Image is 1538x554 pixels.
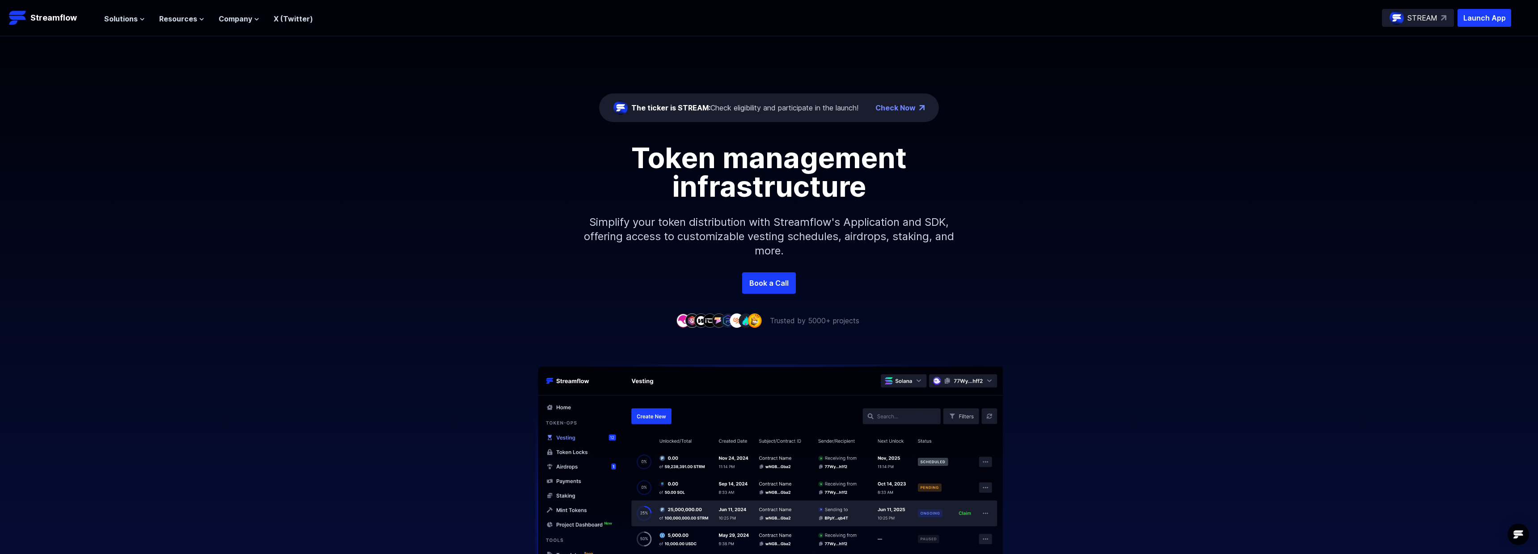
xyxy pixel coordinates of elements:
[685,313,699,327] img: company-2
[1382,9,1454,27] a: STREAM
[721,313,735,327] img: company-6
[159,13,204,24] button: Resources
[676,313,690,327] img: company-1
[631,102,858,113] div: Check eligibility and participate in the launch!
[730,313,744,327] img: company-7
[770,315,859,326] p: Trusted by 5000+ projects
[577,201,961,272] p: Simplify your token distribution with Streamflow's Application and SDK, offering access to custom...
[1390,11,1404,25] img: streamflow-logo-circle.png
[748,313,762,327] img: company-9
[159,13,197,24] span: Resources
[219,13,259,24] button: Company
[30,12,77,24] p: Streamflow
[742,272,796,294] a: Book a Call
[703,313,717,327] img: company-4
[104,13,138,24] span: Solutions
[694,313,708,327] img: company-3
[274,14,313,23] a: X (Twitter)
[712,313,726,327] img: company-5
[1508,524,1529,545] div: Open Intercom Messenger
[919,105,925,110] img: top-right-arrow.png
[631,103,710,112] span: The ticker is STREAM:
[739,313,753,327] img: company-8
[1441,15,1446,21] img: top-right-arrow.svg
[875,102,916,113] a: Check Now
[219,13,252,24] span: Company
[1458,9,1511,27] button: Launch App
[9,9,27,27] img: Streamflow Logo
[613,101,628,115] img: streamflow-logo-circle.png
[568,144,970,201] h1: Token management infrastructure
[104,13,145,24] button: Solutions
[9,9,95,27] a: Streamflow
[1407,13,1437,23] p: STREAM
